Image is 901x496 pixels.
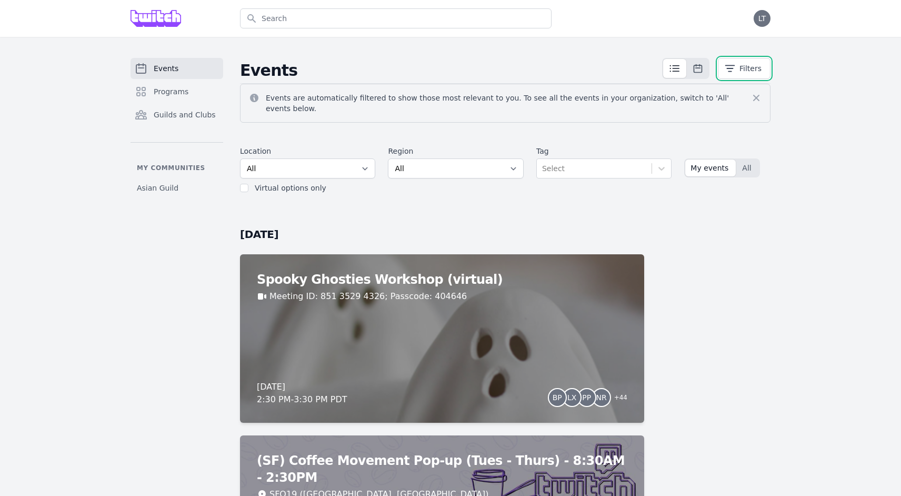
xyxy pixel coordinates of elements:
[567,394,576,401] span: LX
[257,381,347,406] div: [DATE] 2:30 PM - 3:30 PM PDT
[685,160,736,176] button: My events
[737,160,758,176] button: All
[754,10,770,27] button: LT
[137,183,178,193] span: Asian Guild
[131,178,223,197] a: Asian Guild
[596,394,607,401] span: NR
[131,10,181,27] img: Grove
[758,15,766,22] span: LT
[542,163,565,174] div: Select
[255,184,326,192] label: Virtual options only
[257,452,627,486] h2: (SF) Coffee Movement Pop-up (Tues - Thurs) - 8:30AM - 2:30PM
[240,254,644,423] a: Spooky Ghosties Workshop (virtual)Meeting ID: 851 3529 4326; Passcode: 404646[DATE]2:30 PM-3:30 P...
[582,394,591,401] span: PP
[388,146,523,156] label: Region
[269,290,467,303] a: Meeting ID: 851 3529 4326; Passcode: 404646
[553,394,562,401] span: BP
[240,61,662,80] h2: Events
[131,104,223,125] a: Guilds and Clubs
[154,63,178,74] span: Events
[131,164,223,172] p: My communities
[266,93,751,114] p: Events are automatically filtered to show those most relevant to you. To see all the events in yo...
[240,146,375,156] label: Location
[154,86,188,97] span: Programs
[690,163,728,173] span: My events
[131,58,223,197] nav: Sidebar
[131,58,223,79] a: Events
[718,58,770,79] button: Filters
[608,391,627,406] span: + 44
[154,110,216,120] span: Guilds and Clubs
[240,227,644,242] h2: [DATE]
[742,163,751,173] span: All
[257,271,627,288] h2: Spooky Ghosties Workshop (virtual)
[131,81,223,102] a: Programs
[240,8,552,28] input: Search
[536,146,672,156] label: Tag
